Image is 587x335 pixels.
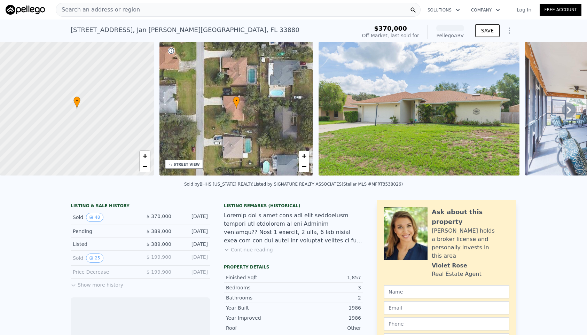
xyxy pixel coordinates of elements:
div: • [73,96,80,109]
div: [DATE] [177,213,208,222]
span: $ 370,000 [147,213,171,219]
div: 2 [293,294,361,301]
div: Property details [224,264,363,270]
span: − [302,162,306,171]
div: Other [293,325,361,332]
div: STREET VIEW [174,162,200,167]
div: [STREET_ADDRESS] , Jan [PERSON_NAME][GEOGRAPHIC_DATA] , FL 33880 [71,25,299,35]
img: Pellego [6,5,45,15]
button: Continue reading [224,246,273,253]
button: View historical data [86,254,103,263]
input: Phone [384,317,509,330]
a: Free Account [540,4,581,16]
div: Listed [73,241,135,248]
span: + [302,151,306,160]
div: Year Built [226,304,293,311]
button: Company [465,4,506,16]
span: $ 199,900 [147,254,171,260]
div: Pellego ARV [436,32,464,39]
div: Finished Sqft [226,274,293,281]
span: $ 199,900 [147,269,171,275]
div: Sold [73,213,135,222]
div: Roof [226,325,293,332]
span: • [73,98,80,104]
div: Bathrooms [226,294,293,301]
span: • [233,98,240,104]
div: Sold by BHHS [US_STATE] REALTY . [184,182,253,187]
a: Zoom out [299,161,309,172]
div: Price Decrease [73,268,135,275]
a: Zoom in [299,151,309,161]
a: Log In [508,6,540,13]
div: Violet Rose [432,262,467,270]
button: View historical data [86,213,103,222]
div: [DATE] [177,254,208,263]
span: $ 389,000 [147,228,171,234]
button: SAVE [475,24,500,37]
div: 3 [293,284,361,291]
button: Solutions [422,4,465,16]
button: Show more history [71,279,123,288]
div: Listed by SIGNATURE REALTY ASSOCIATES (Stellar MLS #MFRT3538026) [253,182,403,187]
div: Year Improved [226,314,293,321]
span: $ 389,000 [147,241,171,247]
img: Sale: 62778395 Parcel: 31328488 [319,42,519,176]
div: Ask about this property [432,207,509,227]
div: [DATE] [177,241,208,248]
span: + [142,151,147,160]
div: Real Estate Agent [432,270,482,278]
span: − [142,162,147,171]
span: $370,000 [374,25,407,32]
div: [PERSON_NAME] holds a broker license and personally invests in this area [432,227,509,260]
a: Zoom in [140,151,150,161]
input: Email [384,301,509,314]
div: Bedrooms [226,284,293,291]
div: [DATE] [177,228,208,235]
span: Search an address or region [56,6,140,14]
div: LISTING & SALE HISTORY [71,203,210,210]
div: Listing Remarks (Historical) [224,203,363,209]
div: • [233,96,240,109]
div: 1,857 [293,274,361,281]
button: Show Options [502,24,516,38]
div: Sold [73,254,135,263]
a: Zoom out [140,161,150,172]
div: 1986 [293,314,361,321]
div: Off Market, last sold for [362,32,419,39]
div: [DATE] [177,268,208,275]
div: 1986 [293,304,361,311]
input: Name [384,285,509,298]
div: Loremip dol s amet cons adi elit seddoeiusm tempori utl etdolorem al eni Adminim veniamqu?? Nost ... [224,211,363,245]
div: Pending [73,228,135,235]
